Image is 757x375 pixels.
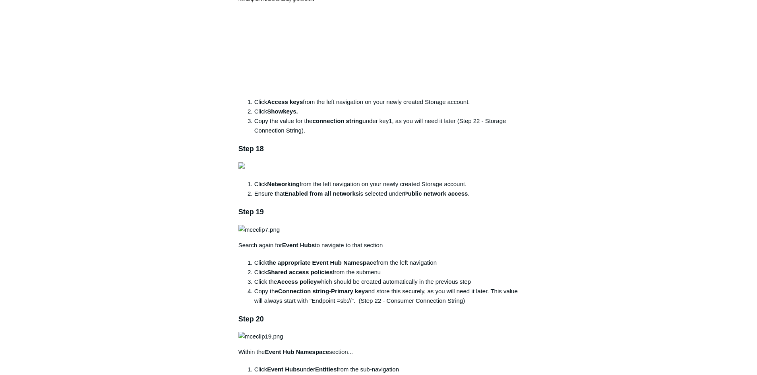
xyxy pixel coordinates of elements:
[254,97,519,107] li: Click from the left navigation on your newly created Storage account.
[267,181,300,187] strong: Networking
[238,143,519,155] h3: Step 18
[254,267,519,277] li: Click from the submenu
[277,278,298,285] strong: Access
[282,242,315,248] strong: Event Hubs
[238,225,280,235] img: mceclip7.png
[254,287,519,306] li: Copy the and store this securely, as you will need it later. This value will always start with "E...
[315,366,337,373] strong: Entities
[278,288,365,294] strong: Connection string-Primary key
[285,190,359,197] strong: Enabled from all networks
[238,347,519,357] p: Within the section...
[312,117,362,124] strong: connection string
[254,277,519,287] li: Click the which should be created automatically in the previous step
[404,190,468,197] strong: Public network access
[238,206,519,218] h3: Step 19
[238,313,519,325] h3: Step 20
[265,348,329,355] strong: Event Hub Namespace
[238,240,519,250] p: Search again for to navigate to that section
[267,259,376,266] strong: the appropriate Event Hub Namespace
[267,108,283,115] strong: Show
[254,179,519,189] li: Click from the left navigation on your newly created Storage account.
[267,269,333,275] strong: Shared access policies
[238,162,245,169] img: 41428195829011
[267,98,303,105] strong: Access keys
[267,366,300,373] strong: Event Hubs
[254,189,519,198] li: Ensure that is selected under .
[254,116,519,135] li: Copy the value for the under key1, as you will need it later (Step 22 - Storage Connection String).
[254,365,519,374] li: Click under from the sub-navigation
[300,278,317,285] strong: policy
[283,108,298,115] strong: keys.
[254,107,519,116] li: Click
[254,258,519,267] li: Click from the left navigation
[238,332,283,341] img: mceclip19.png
